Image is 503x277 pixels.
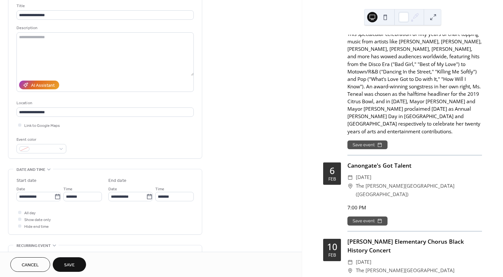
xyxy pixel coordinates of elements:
[330,166,335,175] div: 6
[24,223,49,230] span: Hide end time
[108,177,126,184] div: End date
[347,258,353,266] div: ​
[16,100,192,106] div: Location
[64,262,75,269] span: Save
[155,186,164,193] span: Time
[327,242,337,251] div: 10
[16,136,65,143] div: Event color
[347,173,353,182] div: ​
[356,182,482,199] span: The [PERSON_NAME][GEOGRAPHIC_DATA] ([GEOGRAPHIC_DATA])
[328,253,336,257] div: Feb
[347,182,353,190] div: ​
[16,242,51,249] span: Recurring event
[24,216,51,223] span: Show date only
[347,161,482,170] div: Canongate's Got Talent
[31,82,55,89] div: AI Assistant
[24,210,36,216] span: All day
[16,186,25,193] span: Date
[16,177,37,184] div: Start date
[347,216,388,226] button: Save event
[22,262,39,269] span: Cancel
[53,257,86,272] button: Save
[24,122,60,129] span: Link to Google Maps
[347,140,388,150] button: Save event
[63,186,72,193] span: Time
[19,81,59,89] button: AI Assistant
[16,3,192,9] div: Title
[328,177,336,181] div: Feb
[16,166,45,173] span: Date and time
[16,25,192,31] div: Description
[356,173,371,182] span: [DATE]
[347,266,353,275] div: ​
[108,186,117,193] span: Date
[347,237,482,254] div: [PERSON_NAME] Elementary Chorus Black History Concert
[356,258,371,266] span: [DATE]
[10,257,50,272] button: Cancel
[347,204,482,211] div: 7:00 PM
